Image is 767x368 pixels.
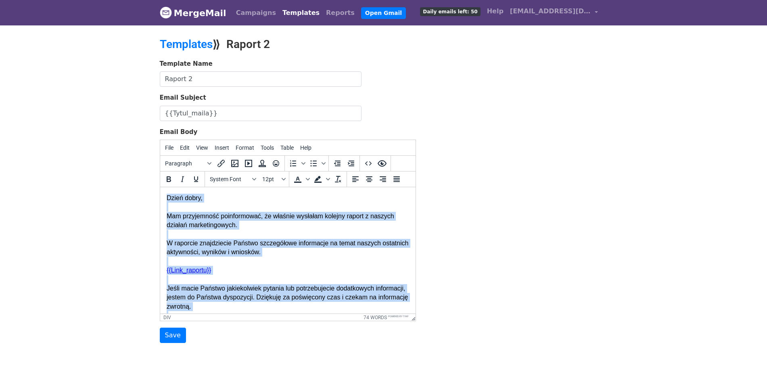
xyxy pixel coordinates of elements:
[6,79,51,86] a: {{Link_raportu}}
[160,6,172,19] img: MergeMail logo
[160,128,198,137] label: Email Body
[349,172,362,186] button: Align left
[361,7,406,19] a: Open Gmail
[160,93,206,102] label: Email Subject
[291,172,311,186] div: Text color
[162,172,176,186] button: Bold
[180,144,190,151] span: Edit
[362,157,375,170] button: Source code
[364,315,387,320] button: 74 words
[160,38,213,51] a: Templates
[233,5,279,21] a: Campaigns
[255,157,269,170] button: Insert template
[163,315,171,320] div: div
[331,172,345,186] button: Clear formatting
[210,176,249,182] span: System Font
[262,176,280,182] span: 12pt
[242,157,255,170] button: Insert/edit media
[6,6,249,124] div: Dzień dobry, Mam przyjemność poinformować, że właśnie wysłałam kolejny raport z naszych działań m...
[330,157,344,170] button: Decrease indent
[189,172,203,186] button: Underline
[196,144,208,151] span: View
[510,6,591,16] span: [EMAIL_ADDRESS][DOMAIN_NAME]
[420,7,480,16] span: Daily emails left: 50
[279,5,323,21] a: Templates
[727,329,767,368] iframe: Chat Widget
[228,157,242,170] button: Insert/edit image
[362,172,376,186] button: Align center
[215,144,229,151] span: Insert
[160,38,454,51] h2: ⟫ Raport 2
[160,59,213,69] label: Template Name
[417,3,483,19] a: Daily emails left: 50
[484,3,507,19] a: Help
[344,157,358,170] button: Increase indent
[269,157,283,170] button: Emoticons
[323,5,358,21] a: Reports
[259,172,287,186] button: Font sizes
[388,315,409,318] a: Powered by Tiny
[390,172,403,186] button: Justify
[236,144,254,151] span: Format
[162,157,214,170] button: Blocks
[280,144,294,151] span: Table
[727,329,767,368] div: Widżet czatu
[165,144,173,151] span: File
[176,172,189,186] button: Italic
[507,3,601,22] a: [EMAIL_ADDRESS][DOMAIN_NAME]
[375,157,389,170] button: Preview
[261,144,274,151] span: Tools
[165,160,205,167] span: Paragraph
[409,314,416,321] div: Resize
[160,328,186,343] input: Save
[307,157,327,170] div: Bullet list
[207,172,259,186] button: Fonts
[286,157,307,170] div: Numbered list
[311,172,331,186] div: Background color
[160,4,226,21] a: MergeMail
[214,157,228,170] button: Insert/edit link
[300,144,311,151] span: Help
[376,172,390,186] button: Align right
